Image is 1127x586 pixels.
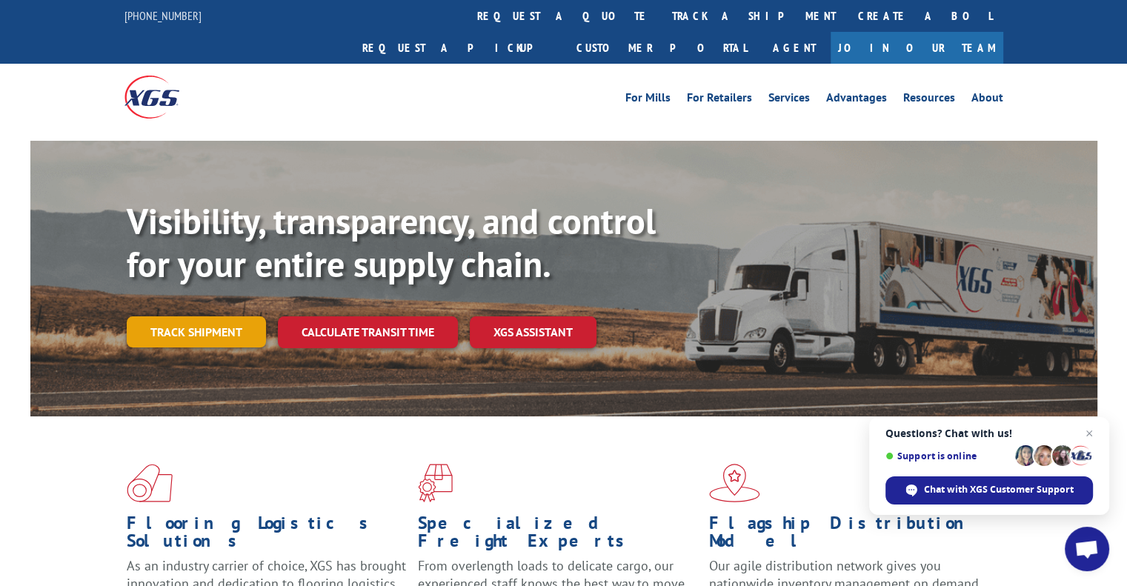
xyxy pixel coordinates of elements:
a: About [971,92,1003,108]
a: For Mills [625,92,671,108]
a: Calculate transit time [278,316,458,348]
img: xgs-icon-total-supply-chain-intelligence-red [127,464,173,502]
a: Services [768,92,810,108]
h1: Flooring Logistics Solutions [127,514,407,557]
h1: Specialized Freight Experts [418,514,698,557]
img: xgs-icon-flagship-distribution-model-red [709,464,760,502]
a: Join Our Team [831,32,1003,64]
a: Customer Portal [565,32,758,64]
a: XGS ASSISTANT [470,316,596,348]
a: [PHONE_NUMBER] [124,8,202,23]
a: Resources [903,92,955,108]
span: Support is online [885,450,1010,462]
a: Request a pickup [351,32,565,64]
img: xgs-icon-focused-on-flooring-red [418,464,453,502]
a: For Retailers [687,92,752,108]
h1: Flagship Distribution Model [709,514,989,557]
span: Questions? Chat with us! [885,427,1093,439]
a: Advantages [826,92,887,108]
a: Agent [758,32,831,64]
div: Chat with XGS Customer Support [885,476,1093,505]
span: Chat with XGS Customer Support [924,483,1074,496]
b: Visibility, transparency, and control for your entire supply chain. [127,198,656,287]
div: Open chat [1065,527,1109,571]
span: Close chat [1080,424,1098,442]
a: Track shipment [127,316,266,347]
